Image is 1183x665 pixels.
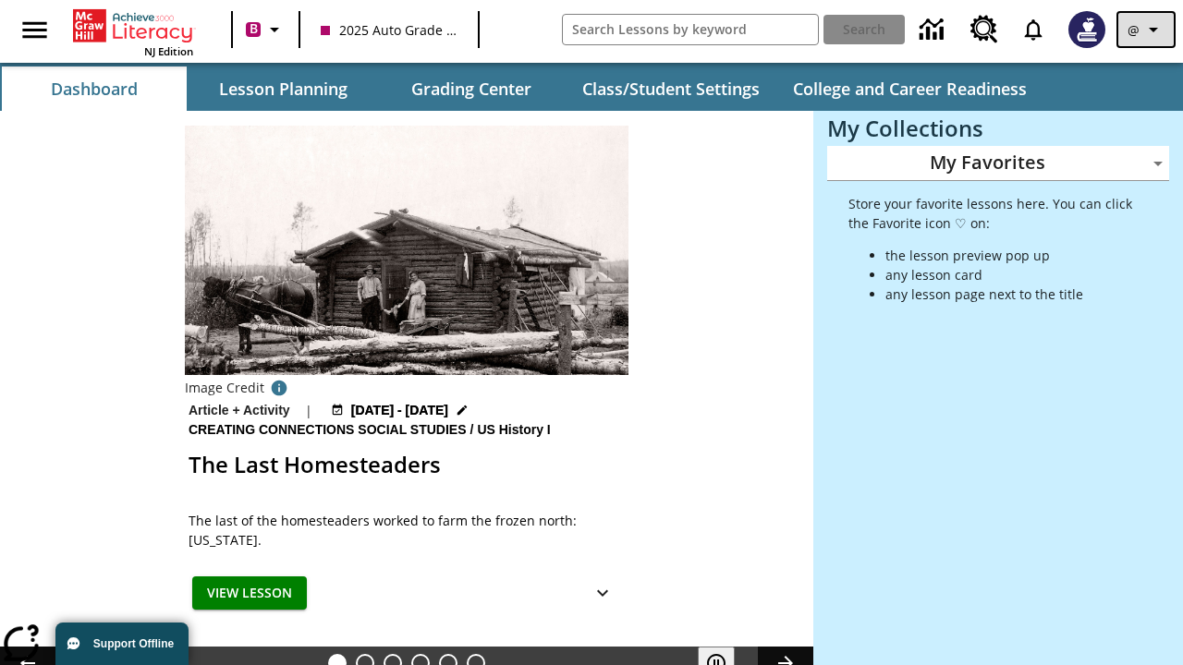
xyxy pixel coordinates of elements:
[1116,11,1176,48] button: Profile/Settings
[327,401,473,420] button: Aug 24 - Aug 24 Choose Dates
[73,7,193,44] a: Home
[848,194,1134,233] p: Store your favorite lessons here. You can click the Favorite icon ♡ on:
[93,637,174,650] span: Support Offline
[238,13,293,46] button: Boost Class color is violet red. Change class color
[144,44,193,58] span: NJ Edition
[959,5,1009,54] a: Resource Center, Will open in new tab
[185,126,628,375] img: Black and white photo from the early 20th century of a couple in front of a log cabin with a hors...
[321,20,457,40] span: 2025 Auto Grade 10
[351,401,448,420] span: [DATE] - [DATE]
[827,115,1169,141] h3: My Collections
[185,379,264,397] p: Image Credit
[1057,6,1116,54] button: Select a new avatar
[885,246,1134,265] li: the lesson preview pop up
[7,3,62,57] button: Open side menu
[189,401,290,420] p: Article + Activity
[189,511,625,550] span: The last of the homesteaders worked to farm the frozen north: Alaska.
[584,576,621,611] button: Show Details
[190,66,375,111] button: Lesson Planning
[567,66,774,111] button: Class/Student Settings
[470,422,474,437] span: /
[885,265,1134,284] li: any lesson card
[189,420,470,441] span: Creating Connections Social Studies
[264,375,294,401] button: Image credit: Frank and Frances Carpenter collection/Library of Congress
[1128,20,1140,40] span: @
[909,5,959,55] a: Data Center
[477,420,554,441] span: US History I
[1009,6,1057,54] a: Notifications
[827,146,1169,181] div: My Favorites
[250,18,258,41] span: B
[55,623,189,665] button: Support Offline
[189,448,625,481] h2: The Last Homesteaders
[189,511,625,550] div: The last of the homesteaders worked to farm the frozen north: [US_STATE].
[73,6,193,58] div: Home
[305,401,312,420] span: |
[885,284,1134,304] li: any lesson page next to the title
[563,15,818,44] input: search field
[192,576,307,611] button: View Lesson
[2,66,187,111] button: Dashboard
[778,66,1042,111] button: College and Career Readiness
[1068,11,1105,48] img: Avatar
[379,66,564,111] button: Grading Center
